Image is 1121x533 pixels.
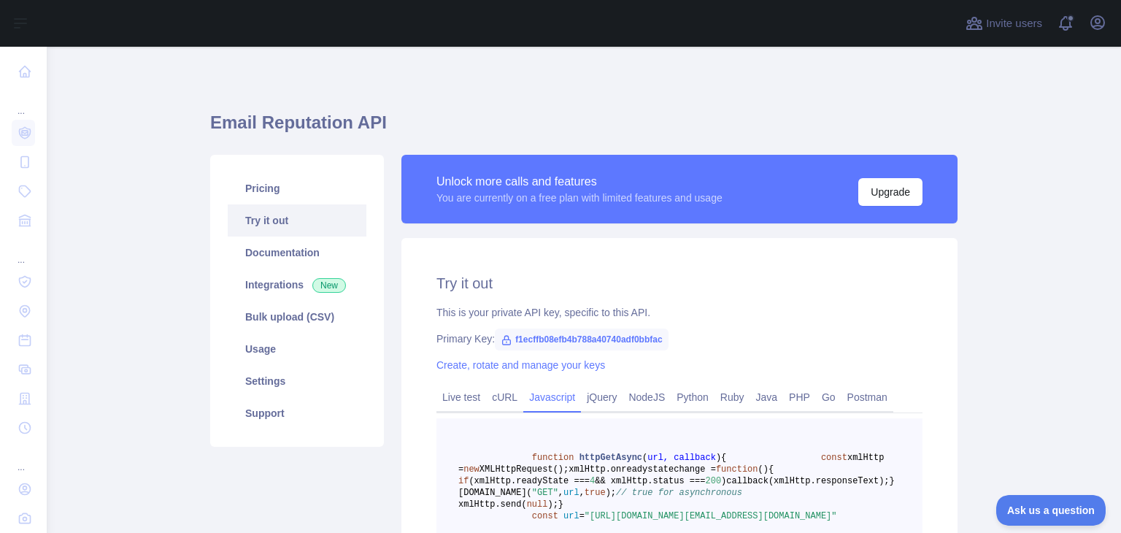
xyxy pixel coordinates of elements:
[858,178,922,206] button: Upgrade
[716,464,758,475] span: function
[479,464,569,475] span: XMLHttpRequest();
[228,333,366,365] a: Usage
[569,464,716,475] span: xmlHttp.onreadystatechange =
[563,488,579,498] span: url
[312,278,346,293] span: New
[436,386,486,409] a: Live test
[585,511,837,521] span: "[URL][DOMAIN_NAME][EMAIL_ADDRESS][DOMAIN_NAME]"
[581,386,623,409] a: jQuery
[768,464,774,475] span: {
[642,453,647,463] span: (
[228,237,366,269] a: Documentation
[579,453,642,463] span: httpGetAsync
[495,329,668,350] span: f1ecffb08efb4b788a40740adf0bbfac
[963,12,1045,35] button: Invite users
[436,305,922,320] div: This is your private API key, specific to this API.
[228,269,366,301] a: Integrations New
[579,511,585,521] span: =
[758,464,763,475] span: (
[486,386,523,409] a: cURL
[547,499,558,510] span: );
[532,511,558,521] span: const
[458,499,527,510] span: xmlHttp.send(
[523,386,581,409] a: Javascript
[821,453,847,463] span: const
[721,476,726,486] span: )
[210,111,958,146] h1: Email Reputation API
[12,444,35,473] div: ...
[558,488,563,498] span: ,
[436,173,723,191] div: Unlock more calls and features
[996,495,1106,526] iframe: Toggle Customer Support
[228,204,366,237] a: Try it out
[563,511,579,521] span: url
[890,476,895,486] span: }
[436,273,922,294] h2: Try it out
[436,359,605,371] a: Create, rotate and manage your keys
[458,488,532,498] span: [DOMAIN_NAME](
[463,464,479,475] span: new
[436,191,723,205] div: You are currently on a free plan with limited features and usage
[527,499,548,510] span: null
[532,453,574,463] span: function
[590,476,595,486] span: 4
[783,386,816,409] a: PHP
[436,331,922,346] div: Primary Key:
[606,488,616,498] span: );
[616,488,742,498] span: // true for asynchronous
[12,237,35,266] div: ...
[623,386,671,409] a: NodeJS
[558,499,563,510] span: }
[12,88,35,117] div: ...
[579,488,585,498] span: ,
[532,488,558,498] span: "GET"
[228,172,366,204] a: Pricing
[726,476,889,486] span: callback(xmlHttp.responseText);
[986,15,1042,32] span: Invite users
[750,386,784,409] a: Java
[705,476,721,486] span: 200
[647,453,716,463] span: url, callback
[228,365,366,397] a: Settings
[763,464,768,475] span: )
[228,397,366,429] a: Support
[469,476,590,486] span: (xmlHttp.readyState ===
[595,476,705,486] span: && xmlHttp.status ===
[716,453,721,463] span: )
[671,386,714,409] a: Python
[458,476,469,486] span: if
[721,453,726,463] span: {
[585,488,606,498] span: true
[228,301,366,333] a: Bulk upload (CSV)
[841,386,893,409] a: Postman
[714,386,750,409] a: Ruby
[816,386,841,409] a: Go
